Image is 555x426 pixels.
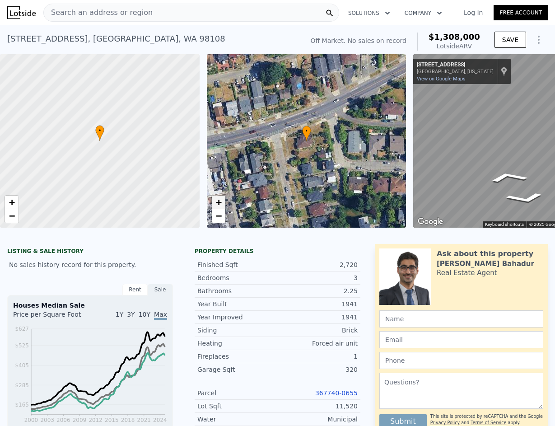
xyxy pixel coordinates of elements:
div: 2,720 [278,260,358,269]
a: Terms of Service [471,420,506,425]
a: 367740-0655 [315,389,358,397]
tspan: 2012 [89,417,103,423]
div: Houses Median Sale [13,301,167,310]
tspan: $165 [15,402,29,408]
a: Zoom out [212,209,225,223]
div: Fireplaces [197,352,278,361]
div: 11,520 [278,402,358,411]
div: 3 [278,273,358,282]
a: Privacy Policy [430,420,460,425]
div: 1 [278,352,358,361]
div: Municipal [278,415,358,424]
input: Email [379,331,543,348]
tspan: $627 [15,326,29,332]
tspan: $285 [15,382,29,389]
tspan: 2021 [137,417,151,423]
a: Log In [453,8,494,17]
tspan: 2003 [40,417,54,423]
div: LISTING & SALE HISTORY [7,248,173,257]
tspan: 2009 [73,417,87,423]
div: Parcel [197,389,278,398]
img: Google [415,216,445,228]
div: Year Built [197,300,278,309]
div: • [302,126,311,141]
div: No sales history record for this property. [7,257,173,273]
a: Open this area in Google Maps (opens a new window) [415,216,445,228]
span: − [215,210,221,221]
div: 320 [278,365,358,374]
div: Bedrooms [197,273,278,282]
a: Zoom in [212,196,225,209]
input: Phone [379,352,543,369]
a: Zoom in [5,196,19,209]
div: 1941 [278,300,358,309]
tspan: 2024 [153,417,167,423]
div: [STREET_ADDRESS] [417,61,494,69]
tspan: $525 [15,342,29,349]
tspan: 2000 [24,417,38,423]
div: [STREET_ADDRESS] , [GEOGRAPHIC_DATA] , WA 98108 [7,33,225,45]
span: − [9,210,15,221]
span: • [302,127,311,135]
div: Lot Sqft [197,402,278,411]
div: Sale [148,284,173,295]
a: Show location on map [501,66,507,76]
div: Lotside ARV [429,42,480,51]
button: Keyboard shortcuts [485,221,524,228]
button: Solutions [341,5,397,21]
div: Property details [195,248,360,255]
div: Real Estate Agent [437,268,497,277]
span: Search an address or region [44,7,153,18]
a: Zoom out [5,209,19,223]
path: Go West, S Columbian Way [476,169,539,186]
div: Siding [197,326,278,335]
div: Bathrooms [197,286,278,295]
div: Off Market. No sales on record [311,36,406,45]
a: View on Google Maps [417,76,466,82]
div: Brick [278,326,358,335]
span: 1Y [116,311,123,318]
tspan: 2015 [105,417,119,423]
img: Lotside [7,6,36,19]
div: • [95,125,104,141]
tspan: $405 [15,362,29,369]
span: • [95,126,104,135]
a: Free Account [494,5,548,20]
span: 10Y [139,311,150,318]
div: Water [197,415,278,424]
div: Finished Sqft [197,260,278,269]
div: Garage Sqft [197,365,278,374]
tspan: 2018 [121,417,135,423]
tspan: 2006 [56,417,70,423]
div: [PERSON_NAME] Bahadur [437,259,534,268]
div: 2.25 [278,286,358,295]
div: 1941 [278,313,358,322]
div: Forced air unit [278,339,358,348]
span: $1,308,000 [429,32,480,42]
div: Rent [122,284,148,295]
button: Show Options [530,31,548,49]
button: Company [397,5,449,21]
div: Year Improved [197,313,278,322]
div: Ask about this property [437,248,533,259]
span: + [215,197,221,208]
button: SAVE [494,32,526,48]
div: Price per Square Foot [13,310,90,324]
input: Name [379,310,543,328]
div: [GEOGRAPHIC_DATA], [US_STATE] [417,69,494,75]
span: + [9,197,15,208]
span: 3Y [127,311,135,318]
span: Max [154,311,167,320]
div: Heating [197,339,278,348]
